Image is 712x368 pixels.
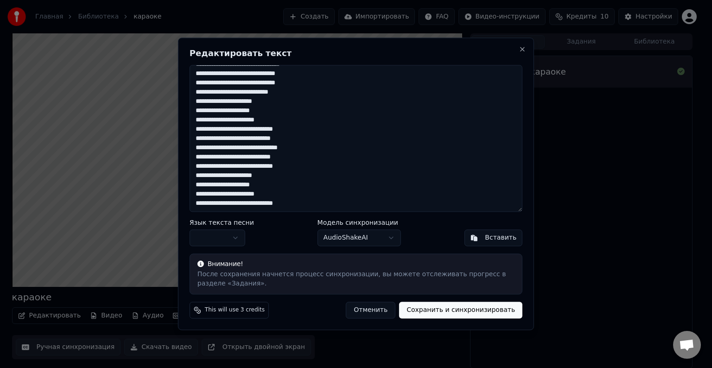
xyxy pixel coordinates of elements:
[197,260,515,269] div: Внимание!
[205,307,265,314] span: This will use 3 credits
[190,49,522,57] h2: Редактировать текст
[485,234,516,243] div: Вставить
[464,230,522,247] button: Вставить
[399,302,522,319] button: Сохранить и синхронизировать
[197,270,515,289] div: После сохранения начнется процесс синхронизации, вы можете отслеживать прогресс в разделе «Задания».
[346,302,395,319] button: Отменить
[318,220,401,226] label: Модель синхронизации
[190,220,254,226] label: Язык текста песни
